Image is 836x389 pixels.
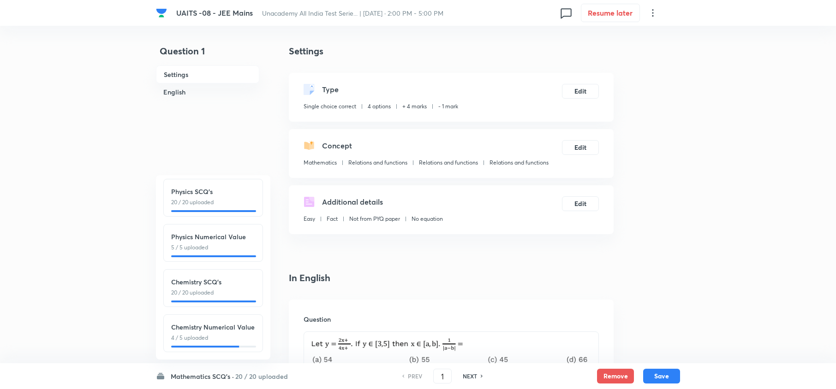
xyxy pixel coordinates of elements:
[171,243,255,252] p: 5 / 5 uploaded
[289,44,614,58] h4: Settings
[412,215,443,223] p: No equation
[171,277,255,287] h6: Chemistry SCQ's
[402,102,427,111] p: + 4 marks
[581,4,640,22] button: Resume later
[171,334,255,342] p: 4 / 5 uploaded
[235,371,288,381] h6: 20 / 20 uploaded
[490,159,549,167] p: Relations and functions
[368,102,391,111] p: 4 options
[562,140,599,155] button: Edit
[419,159,478,167] p: Relations and functions
[348,159,407,167] p: Relations and functions
[304,84,315,95] img: questionType.svg
[289,271,614,285] h4: In English
[311,337,591,364] img: 05-09-25-05:35:55-AM
[408,372,422,380] h6: PREV
[322,84,339,95] h5: Type
[171,187,255,196] h6: Physics SCQ's
[304,140,315,151] img: questionConcept.svg
[176,8,253,18] span: UAITS -08 - JEE Mains
[643,369,680,383] button: Save
[171,198,255,206] p: 20 / 20 uploaded
[156,44,259,65] h4: Question 1
[304,196,315,207] img: questionDetails.svg
[156,7,169,18] a: Company Logo
[304,314,599,324] h6: Question
[562,196,599,211] button: Edit
[171,232,255,242] h6: Physics Numerical Value
[327,215,338,223] p: Fact
[156,7,167,18] img: Company Logo
[562,84,599,99] button: Edit
[438,102,458,111] p: - 1 mark
[171,322,255,332] h6: Chemistry Numerical Value
[304,159,337,167] p: Mathematics
[304,102,356,111] p: Single choice correct
[322,196,383,207] h5: Additional details
[171,289,255,297] p: 20 / 20 uploaded
[262,9,443,18] span: Unacademy All India Test Serie... | [DATE] · 2:00 PM - 5:00 PM
[156,65,259,83] h6: Settings
[463,372,477,380] h6: NEXT
[304,215,315,223] p: Easy
[349,215,400,223] p: Not from PYQ paper
[597,369,634,383] button: Remove
[322,140,352,151] h5: Concept
[171,371,234,381] h6: Mathematics SCQ's ·
[156,83,259,100] h6: English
